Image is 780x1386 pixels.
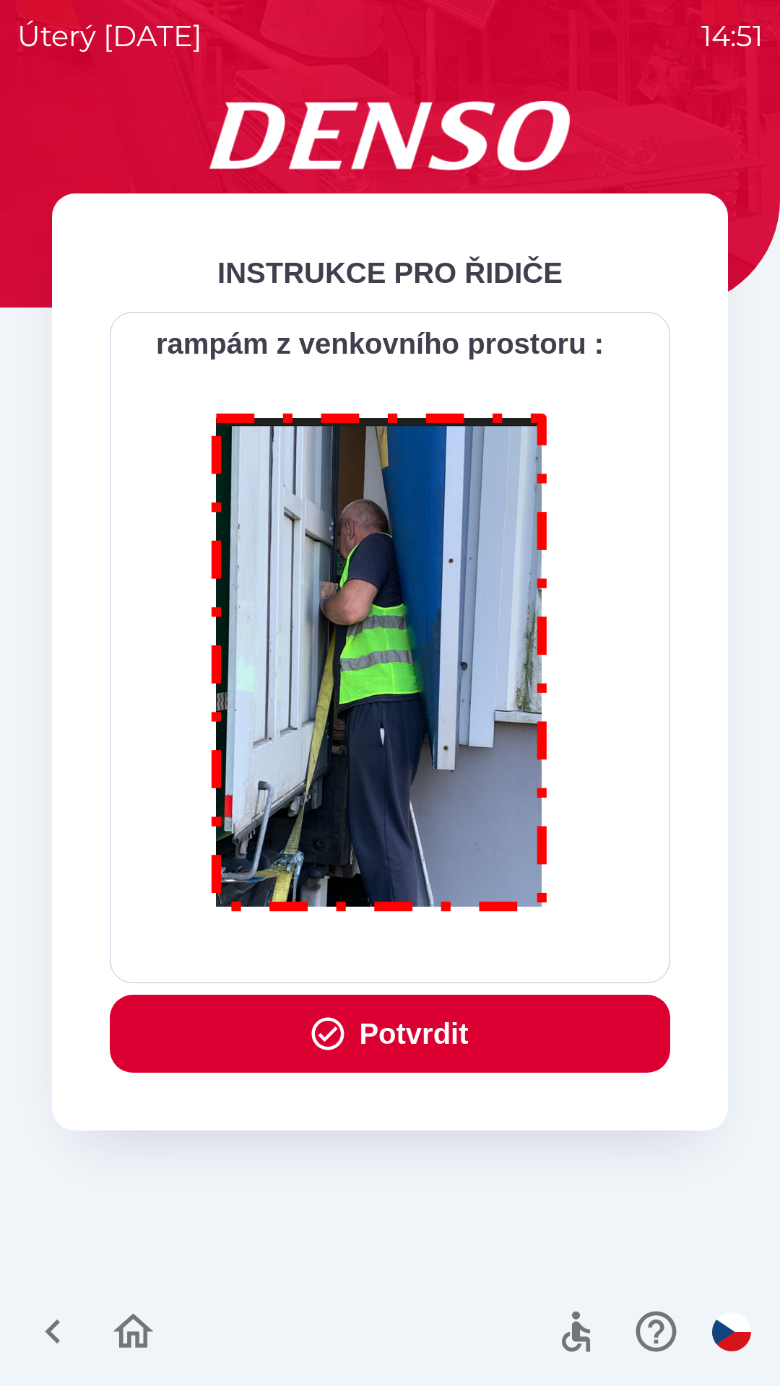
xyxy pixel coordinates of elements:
[17,14,202,58] p: úterý [DATE]
[195,394,565,925] img: M8MNayrTL6gAAAABJRU5ErkJggg==
[701,14,763,58] p: 14:51
[110,995,670,1073] button: Potvrdit
[52,101,728,170] img: Logo
[110,251,670,295] div: INSTRUKCE PRO ŘIDIČE
[712,1312,751,1351] img: cs flag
